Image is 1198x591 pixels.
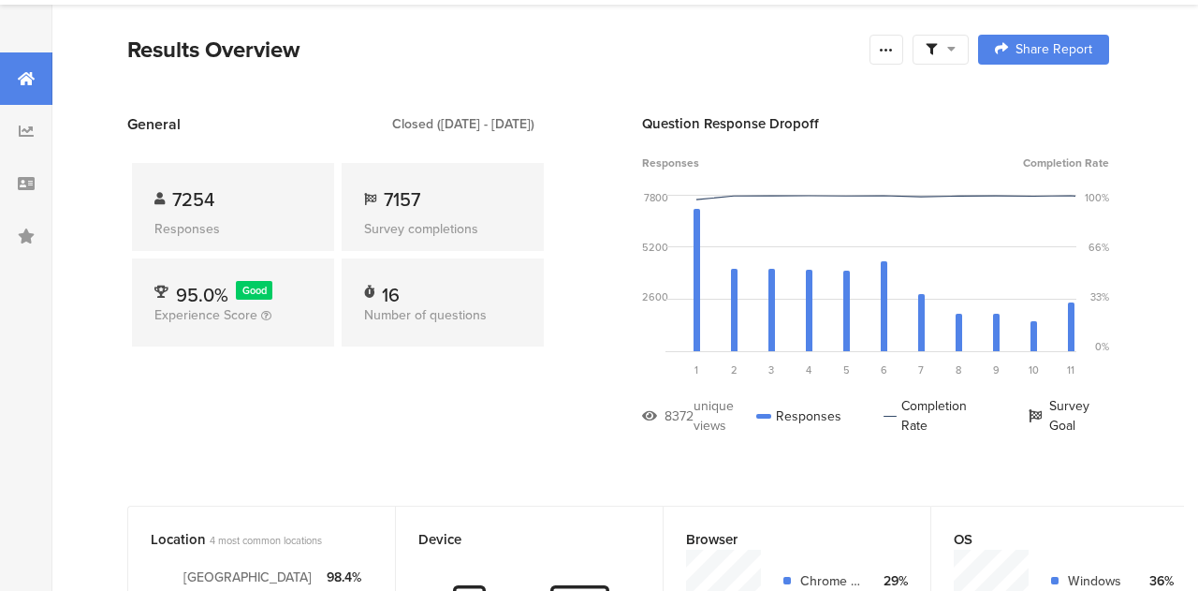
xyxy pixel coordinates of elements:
[418,529,609,550] div: Device
[1085,190,1109,205] div: 100%
[176,281,228,309] span: 95.0%
[210,533,322,548] span: 4 most common locations
[884,396,986,436] div: Completion Rate
[918,362,924,377] span: 7
[327,568,361,587] div: 98.4%
[172,185,214,214] span: 7254
[154,219,312,239] div: Responses
[954,529,1144,550] div: OS
[843,362,850,377] span: 5
[1015,43,1092,56] span: Share Report
[800,571,860,591] div: Chrome Mobile
[642,113,1109,134] div: Question Response Dropoff
[154,305,257,325] span: Experience Score
[1141,571,1174,591] div: 36%
[694,396,756,436] div: unique views
[956,362,961,377] span: 8
[642,155,699,171] span: Responses
[768,362,774,377] span: 3
[1088,240,1109,255] div: 66%
[1029,396,1109,436] div: Survey Goal
[665,406,694,426] div: 8372
[242,283,267,298] span: Good
[384,185,420,214] span: 7157
[686,529,877,550] div: Browser
[1023,155,1109,171] span: Completion Rate
[364,219,521,239] div: Survey completions
[151,529,342,550] div: Location
[382,281,400,300] div: 16
[642,289,668,304] div: 2600
[875,571,908,591] div: 29%
[1095,339,1109,354] div: 0%
[993,362,1000,377] span: 9
[694,362,698,377] span: 1
[731,362,738,377] span: 2
[392,114,534,134] div: Closed ([DATE] - [DATE])
[642,240,668,255] div: 5200
[127,113,181,135] span: General
[1029,362,1039,377] span: 10
[364,305,487,325] span: Number of questions
[1068,571,1126,591] div: Windows
[183,568,312,587] div: [GEOGRAPHIC_DATA]
[644,190,668,205] div: 7800
[1067,362,1074,377] span: 11
[127,33,860,66] div: Results Overview
[756,396,841,436] div: Responses
[1090,289,1109,304] div: 33%
[806,362,811,377] span: 4
[881,362,887,377] span: 6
